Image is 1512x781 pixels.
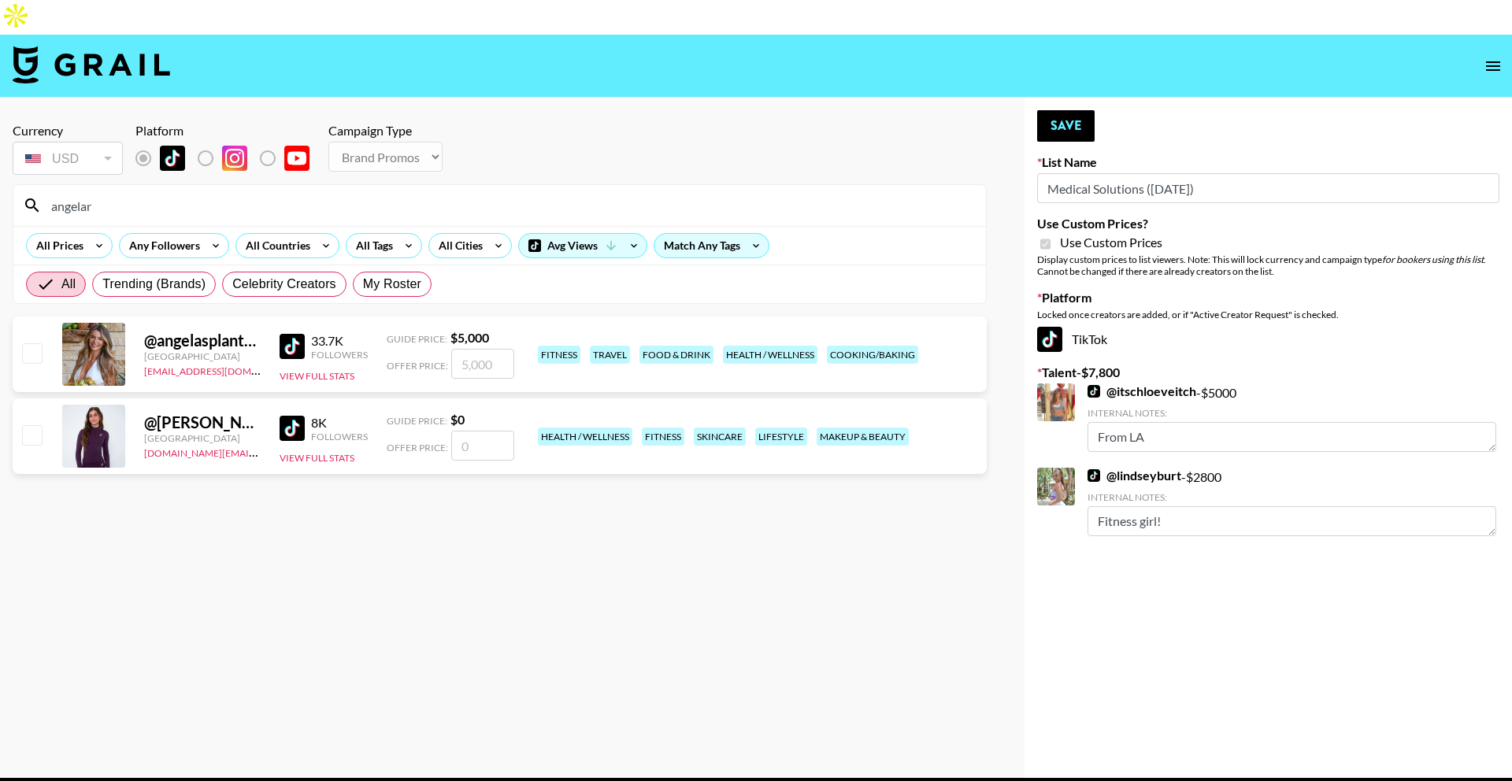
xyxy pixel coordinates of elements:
div: cooking/baking [827,346,918,364]
div: List locked to TikTok. [135,142,322,175]
div: health / wellness [538,428,632,446]
div: All Countries [236,234,313,257]
label: Platform [1037,290,1499,305]
a: @lindseyburt [1088,468,1181,483]
img: YouTube [284,146,309,171]
div: health / wellness [723,346,817,364]
div: [GEOGRAPHIC_DATA] [144,350,261,362]
div: - $ 2800 [1088,468,1496,536]
div: All Tags [346,234,396,257]
input: 0 [451,431,514,461]
a: [EMAIL_ADDRESS][DOMAIN_NAME] [144,362,302,377]
div: Followers [311,349,368,361]
div: - $ 5000 [1088,383,1496,452]
span: Offer Price: [387,442,448,453]
img: Instagram [222,146,247,171]
div: skincare [694,428,746,446]
span: Guide Price: [387,333,447,345]
img: TikTok [280,416,305,441]
textarea: Fitness girl! [1088,506,1496,536]
div: Locked once creators are added, or if "Active Creator Request" is checked. [1037,309,1499,320]
button: View Full Stats [280,370,354,382]
a: [DOMAIN_NAME][EMAIL_ADDRESS][DOMAIN_NAME] [144,444,380,459]
input: 5,000 [451,349,514,379]
div: Followers [311,431,368,442]
label: Talent - $ 7,800 [1037,365,1499,380]
span: Use Custom Prices [1060,235,1162,250]
strong: $ 5,000 [450,330,489,345]
label: Use Custom Prices? [1037,216,1499,231]
img: TikTok [1088,385,1100,398]
div: All Prices [27,234,87,257]
button: Save [1037,110,1095,142]
div: Any Followers [120,234,203,257]
div: 33.7K [311,333,368,349]
img: Grail Talent [13,46,170,83]
div: Internal Notes: [1088,407,1496,419]
div: Internal Notes: [1088,491,1496,503]
div: Currency [13,123,123,139]
div: Display custom prices to list viewers. Note: This will lock currency and campaign type . Cannot b... [1037,254,1499,277]
div: 8K [311,415,368,431]
strong: $ 0 [450,412,465,427]
button: open drawer [1477,50,1509,82]
div: TikTok [1037,327,1499,352]
img: TikTok [1088,469,1100,482]
div: fitness [642,428,684,446]
img: TikTok [1037,327,1062,352]
div: Currency is locked to USD [13,139,123,178]
div: @ [PERSON_NAME].[PERSON_NAME] [144,413,261,432]
a: @itschloeveitch [1088,383,1196,399]
span: Offer Price: [387,360,448,372]
div: All Cities [429,234,486,257]
input: Search by User Name [42,193,976,218]
div: @ angelasplantbasedkitchen [144,331,261,350]
div: travel [590,346,630,364]
div: fitness [538,346,580,364]
div: lifestyle [755,428,807,446]
div: USD [16,145,120,172]
div: Avg Views [519,234,647,257]
div: food & drink [639,346,713,364]
div: Platform [135,123,322,139]
img: TikTok [160,146,185,171]
img: TikTok [280,334,305,359]
span: All [61,275,76,294]
span: Guide Price: [387,415,447,427]
div: Campaign Type [328,123,443,139]
textarea: From LA [1088,422,1496,452]
div: Match Any Tags [654,234,769,257]
label: List Name [1037,154,1499,170]
em: for bookers using this list [1382,254,1484,265]
div: makeup & beauty [817,428,909,446]
span: My Roster [363,275,421,294]
div: [GEOGRAPHIC_DATA] [144,432,261,444]
span: Trending (Brands) [102,275,206,294]
button: View Full Stats [280,452,354,464]
span: Celebrity Creators [232,275,336,294]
